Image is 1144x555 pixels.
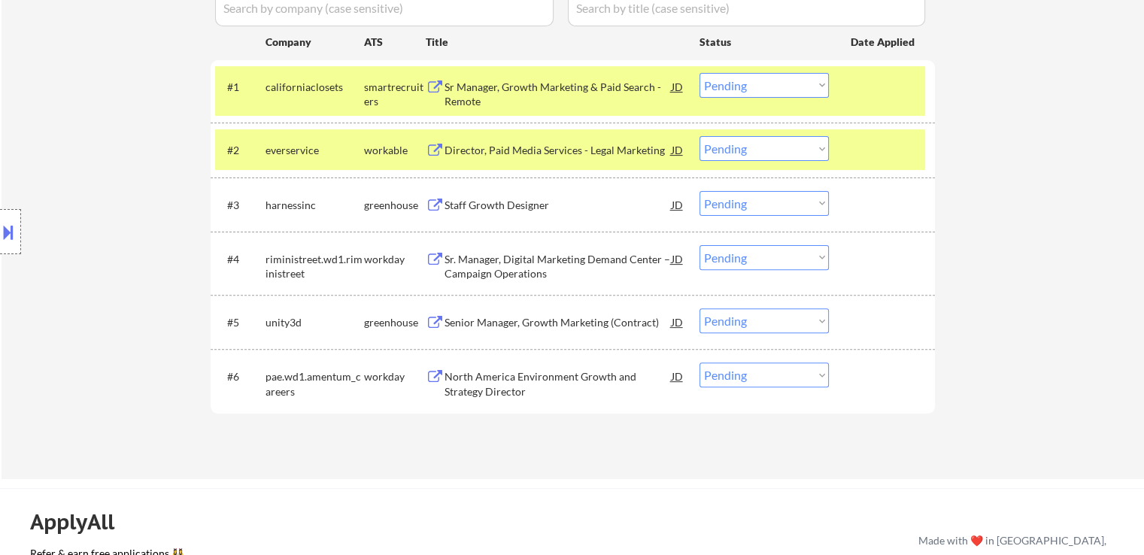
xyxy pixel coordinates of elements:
[445,315,672,330] div: Senior Manager, Growth Marketing (Contract)
[227,369,253,384] div: #6
[445,252,672,281] div: Sr. Manager, Digital Marketing Demand Center – Campaign Operations
[266,369,364,399] div: pae.wd1.amentum_careers
[851,35,917,50] div: Date Applied
[266,315,364,330] div: unity3d
[364,80,426,109] div: smartrecruiters
[227,80,253,95] div: #1
[364,315,426,330] div: greenhouse
[364,252,426,267] div: workday
[266,35,364,50] div: Company
[445,198,672,213] div: Staff Growth Designer
[670,362,685,390] div: JD
[30,509,132,535] div: ApplyAll
[426,35,685,50] div: Title
[364,369,426,384] div: workday
[364,198,426,213] div: greenhouse
[266,252,364,281] div: riministreet.wd1.riministreet
[445,369,672,399] div: North America Environment Growth and Strategy Director
[445,143,672,158] div: Director, Paid Media Services - Legal Marketing
[266,198,364,213] div: harnessinc
[670,136,685,163] div: JD
[266,80,364,95] div: californiaclosets
[364,35,426,50] div: ATS
[670,308,685,335] div: JD
[364,143,426,158] div: workable
[266,143,364,158] div: everservice
[670,73,685,100] div: JD
[445,80,672,109] div: Sr Manager, Growth Marketing & Paid Search - Remote
[699,28,829,55] div: Status
[670,245,685,272] div: JD
[670,191,685,218] div: JD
